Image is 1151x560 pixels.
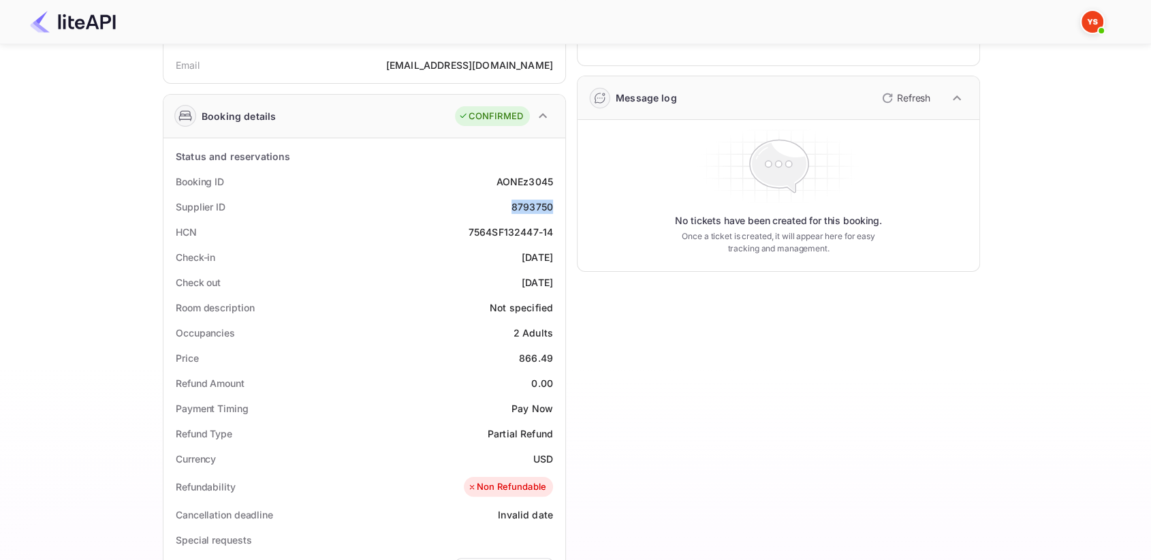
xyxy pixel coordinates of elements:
div: Supplier ID [176,200,225,214]
div: Refund Type [176,426,232,441]
div: Status and reservations [176,149,290,164]
p: Once a ticket is created, it will appear here for easy tracking and management. [671,230,886,255]
div: HCN [176,225,197,239]
div: Room description [176,300,254,315]
div: Message log [616,91,677,105]
div: Invalid date [498,508,553,522]
div: 8793750 [511,200,553,214]
p: No tickets have been created for this booking. [675,214,882,228]
div: CONFIRMED [458,110,523,123]
div: Currency [176,452,216,466]
img: LiteAPI Logo [30,11,116,33]
div: Pay Now [511,401,553,416]
div: Email [176,58,200,72]
div: Non Refundable [467,480,546,494]
div: [EMAIL_ADDRESS][DOMAIN_NAME] [386,58,553,72]
div: AONEz3045 [496,174,553,189]
div: 866.49 [519,351,553,365]
div: Refund Amount [176,376,245,390]
div: Not specified [490,300,553,315]
div: Partial Refund [488,426,553,441]
div: [DATE] [522,275,553,290]
div: Price [176,351,199,365]
div: Booking details [202,109,276,123]
img: Yandex Support [1082,11,1103,33]
div: Payment Timing [176,401,249,416]
div: Check-in [176,250,215,264]
div: [DATE] [522,250,553,264]
div: Booking ID [176,174,224,189]
button: Refresh [874,87,936,109]
div: Check out [176,275,221,290]
div: Occupancies [176,326,235,340]
div: Refundability [176,480,236,494]
div: 2 Adults [514,326,553,340]
div: Special requests [176,533,251,547]
div: 7564SF132447-14 [469,225,553,239]
p: Refresh [897,91,930,105]
div: USD [533,452,553,466]
div: Cancellation deadline [176,508,273,522]
div: 0.00 [531,376,553,390]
